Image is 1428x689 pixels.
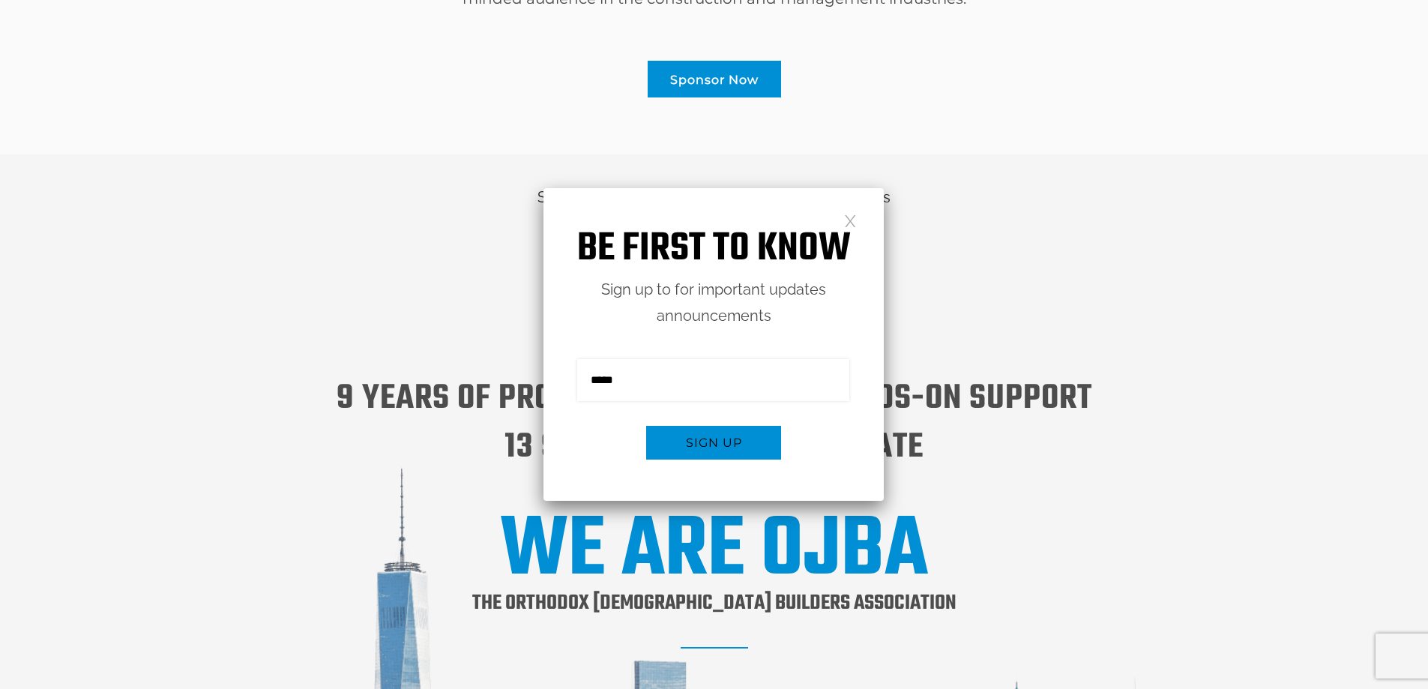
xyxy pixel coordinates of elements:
[543,277,884,329] p: Sign up to for important updates announcements
[844,214,857,226] a: Close
[543,226,884,273] h1: Be first to know
[472,586,956,656] h1: The orthodox [DEMOGRAPHIC_DATA] builders association
[201,517,1228,586] h2: WE ARE OJBA
[648,61,781,97] a: Sponsor Now
[201,184,1228,237] p: Since [DATE], we’ve helped over 15,000 businesses like yours, connect, learn, and grow.
[646,426,781,460] button: Sign up
[201,375,1228,472] h4: 9 years of providing practical, hands-on support 13 successful expos to date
